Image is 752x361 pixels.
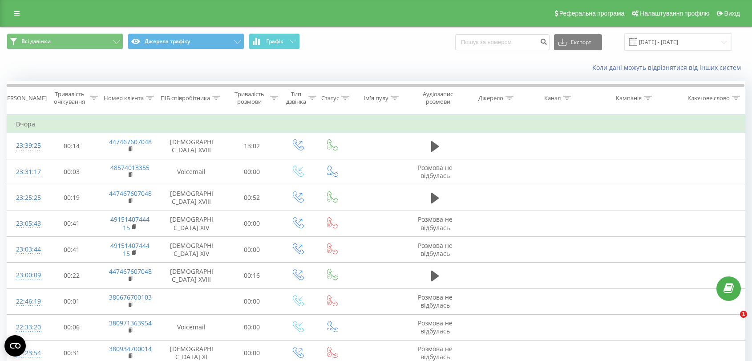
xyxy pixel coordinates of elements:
[592,63,745,72] a: Коли дані можуть відрізнятися вiд інших систем
[223,159,280,185] td: 00:00
[43,185,100,211] td: 00:19
[16,189,34,207] div: 23:25:25
[223,263,280,288] td: 00:16
[249,33,300,49] button: Графік
[416,90,460,105] div: Аудіозапис розмови
[109,189,152,198] a: 447467607048
[2,94,47,102] div: [PERSON_NAME]
[43,211,100,236] td: 00:41
[554,34,602,50] button: Експорт
[159,159,223,185] td: Voicemail
[418,215,453,231] span: Розмова не відбулась
[687,94,730,102] div: Ключове слово
[110,241,150,258] a: 4915140744415
[16,267,34,284] div: 23:00:09
[43,237,100,263] td: 00:41
[21,38,51,45] span: Всі дзвінки
[110,163,150,172] a: 48574013355
[109,319,152,327] a: 380971363954
[4,335,26,357] button: Open CMP widget
[364,94,388,102] div: Ім'я пулу
[43,133,100,159] td: 00:14
[159,314,223,340] td: Voicemail
[43,288,100,314] td: 00:01
[231,90,268,105] div: Тривалість розмови
[109,138,152,146] a: 447467607048
[418,293,453,309] span: Розмова не відбулась
[159,263,223,288] td: [DEMOGRAPHIC_DATA] XVIII
[159,133,223,159] td: [DEMOGRAPHIC_DATA] XVIII
[159,237,223,263] td: [DEMOGRAPHIC_DATA] XIV
[559,10,625,17] span: Реферальна програма
[109,267,152,276] a: 447467607048
[724,10,740,17] span: Вихід
[16,215,34,232] div: 23:05:43
[43,159,100,185] td: 00:03
[223,314,280,340] td: 00:00
[418,319,453,335] span: Розмова не відбулась
[418,345,453,361] span: Розмова не відбулась
[7,115,745,133] td: Вчора
[321,94,339,102] div: Статус
[16,293,34,310] div: 22:46:19
[478,94,503,102] div: Джерело
[109,345,152,353] a: 380934700014
[223,185,280,211] td: 00:52
[722,311,743,332] iframe: Intercom live chat
[159,185,223,211] td: [DEMOGRAPHIC_DATA] XVIII
[109,293,152,301] a: 380676700103
[640,10,709,17] span: Налаштування профілю
[16,319,34,336] div: 22:33:20
[159,211,223,236] td: [DEMOGRAPHIC_DATA] XIV
[7,33,123,49] button: Всі дзвінки
[418,241,453,258] span: Розмова не відбулась
[16,241,34,258] div: 23:03:44
[266,38,283,45] span: Графік
[43,263,100,288] td: 00:22
[128,33,244,49] button: Джерела трафіку
[544,94,561,102] div: Канал
[16,163,34,181] div: 23:31:17
[43,314,100,340] td: 00:06
[223,211,280,236] td: 00:00
[223,237,280,263] td: 00:00
[51,90,88,105] div: Тривалість очікування
[286,90,306,105] div: Тип дзвінка
[161,94,210,102] div: ПІБ співробітника
[104,94,144,102] div: Номер клієнта
[16,137,34,154] div: 23:39:25
[418,163,453,180] span: Розмова не відбулась
[223,133,280,159] td: 13:02
[740,311,747,318] span: 1
[616,94,642,102] div: Кампанія
[110,215,150,231] a: 4915140744415
[455,34,550,50] input: Пошук за номером
[223,288,280,314] td: 00:00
